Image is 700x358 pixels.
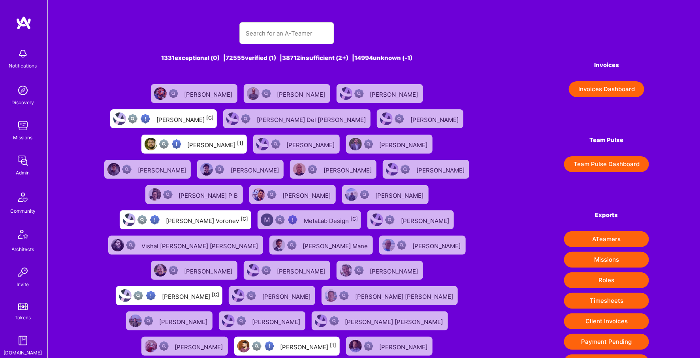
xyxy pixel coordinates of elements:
[287,139,337,149] div: [PERSON_NAME]
[123,308,216,334] a: User AvatarNot Scrubbed[PERSON_NAME]
[288,215,297,225] img: High Potential User
[257,114,367,124] div: [PERSON_NAME] Del [PERSON_NAME]
[339,182,432,207] a: User AvatarNot Scrubbed[PERSON_NAME]
[222,315,235,327] img: User Avatar
[159,341,169,351] img: Not Scrubbed
[265,341,274,351] img: High Potential User
[246,23,328,43] input: Search for an A-Teamer
[156,114,214,124] div: [PERSON_NAME]
[329,316,339,326] img: Not Scrubbed
[12,98,34,107] div: Discovery
[15,82,31,98] img: discovery
[10,207,36,215] div: Community
[262,266,271,275] img: Not Scrubbed
[303,240,370,250] div: [PERSON_NAME] Mane
[215,165,224,174] img: Not Scrubbed
[13,133,33,142] div: Missions
[123,214,135,226] img: User Avatar
[397,240,406,250] img: Not Scrubbed
[360,190,369,199] img: Not Scrubbed
[250,131,343,157] a: User AvatarNot Scrubbed[PERSON_NAME]
[126,240,135,250] img: Not Scrubbed
[564,231,649,247] button: ATeamers
[287,157,380,182] a: User AvatarNot Scrubbed[PERSON_NAME]
[175,341,225,351] div: [PERSON_NAME]
[380,139,429,149] div: [PERSON_NAME]
[162,291,219,301] div: [PERSON_NAME]
[343,131,436,157] a: User AvatarNot Scrubbed[PERSON_NAME]
[237,340,250,352] img: User Avatar
[13,188,32,207] img: Community
[380,157,472,182] a: User AvatarNot Scrubbed[PERSON_NAME]
[154,264,167,277] img: User Avatar
[184,88,234,99] div: [PERSON_NAME]
[15,333,31,349] img: guide book
[137,215,147,225] img: Not fully vetted
[564,334,649,350] button: Payment Pending
[345,316,445,326] div: [PERSON_NAME] [PERSON_NAME]
[401,215,451,225] div: [PERSON_NAME]
[212,292,219,298] sup: [C]
[13,226,32,245] img: Architects
[226,112,239,125] img: User Avatar
[200,163,213,176] img: User Avatar
[9,62,37,70] div: Notifications
[138,164,188,174] div: [PERSON_NAME]
[308,165,317,174] img: Not Scrubbed
[105,232,266,258] a: User AvatarNot ScrubbedVishal [PERSON_NAME] [PERSON_NAME]
[17,280,29,289] div: Invite
[261,214,273,226] img: User Avatar
[232,289,245,302] img: User Avatar
[564,212,649,219] h4: Exports
[113,112,126,125] img: User Avatar
[280,341,337,351] div: [PERSON_NAME]
[395,114,404,124] img: Not Scrubbed
[382,239,395,251] img: User Avatar
[273,239,285,251] img: User Avatar
[247,291,256,300] img: Not Scrubbed
[318,283,461,308] a: User AvatarNot Scrubbed[PERSON_NAME] [PERSON_NAME]
[330,342,337,348] sup: [1]
[15,313,31,322] div: Tokens
[385,215,395,225] img: Not Scrubbed
[241,258,333,283] a: User AvatarNot Scrubbed[PERSON_NAME]
[564,313,649,329] button: Client Invoices
[226,283,318,308] a: User AvatarNot Scrubbed[PERSON_NAME]
[142,240,260,250] div: Vishal [PERSON_NAME] [PERSON_NAME]
[401,165,410,174] img: Not Scrubbed
[364,341,373,351] img: Not Scrubbed
[354,89,364,98] img: Not Scrubbed
[145,340,157,352] img: User Avatar
[159,139,169,149] img: Not fully vetted
[386,163,399,176] img: User Avatar
[184,265,234,276] div: [PERSON_NAME]
[148,81,241,106] a: User AvatarNot Scrubbed[PERSON_NAME]
[271,139,280,149] img: Not Scrubbed
[564,62,649,69] h4: Invoices
[172,139,181,149] img: High Potential User
[370,265,420,276] div: [PERSON_NAME]
[339,291,349,300] img: Not Scrubbed
[413,240,463,250] div: [PERSON_NAME]
[12,245,34,253] div: Architects
[252,188,265,201] img: User Avatar
[564,252,649,268] button: Missions
[370,88,420,99] div: [PERSON_NAME]
[149,188,161,201] img: User Avatar
[15,118,31,133] img: teamwork
[416,164,466,174] div: [PERSON_NAME]
[564,156,649,172] button: Team Pulse Dashboard
[364,207,457,232] a: User AvatarNot Scrubbed[PERSON_NAME]
[349,340,362,352] img: User Avatar
[101,157,194,182] a: User AvatarNot Scrubbed[PERSON_NAME]
[154,87,167,100] img: User Avatar
[107,163,120,176] img: User Avatar
[340,264,352,277] img: User Avatar
[237,316,246,326] img: Not Scrubbed
[246,182,339,207] a: User AvatarNot Scrubbed[PERSON_NAME]
[111,239,124,251] img: User Avatar
[4,349,42,357] div: [DOMAIN_NAME]
[333,258,426,283] a: User AvatarNot Scrubbed[PERSON_NAME]
[148,258,241,283] a: User AvatarNot Scrubbed[PERSON_NAME]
